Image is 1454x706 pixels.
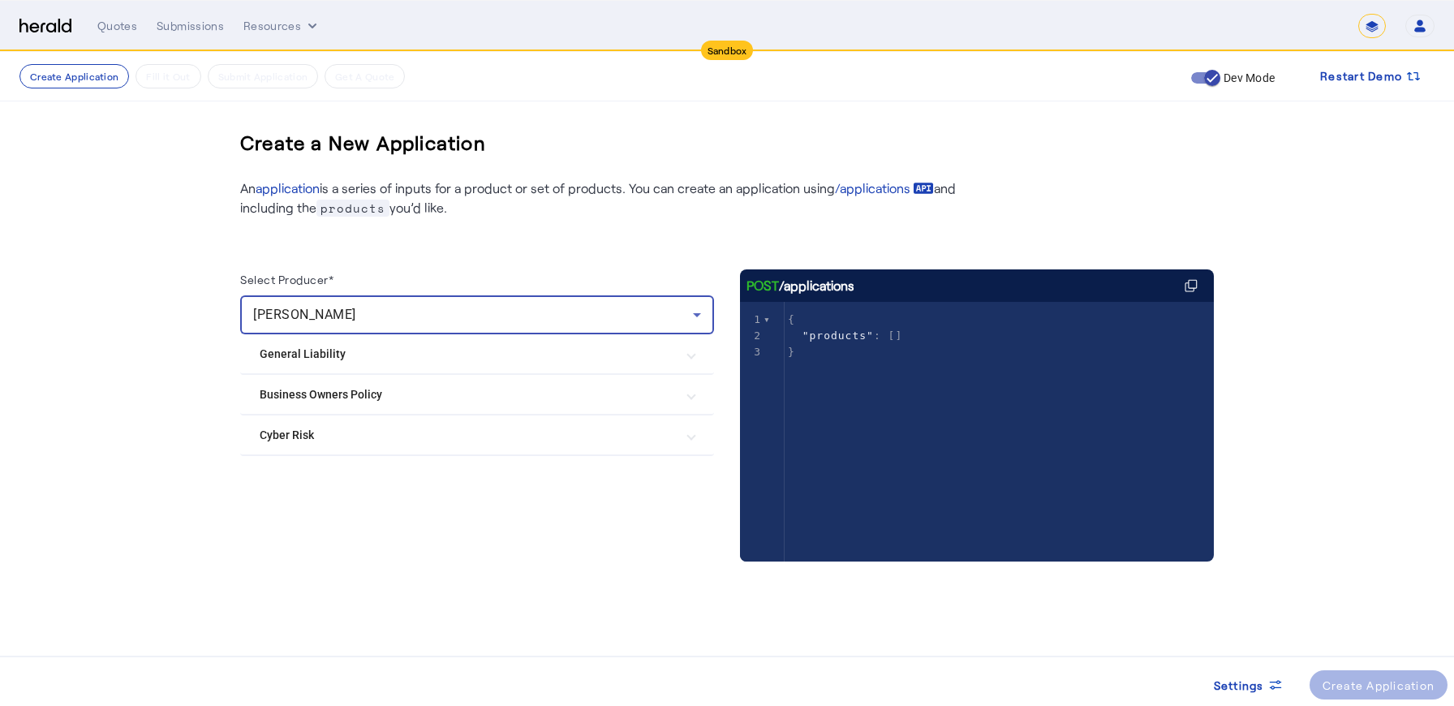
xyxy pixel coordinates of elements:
span: { [788,313,795,325]
div: 1 [740,312,764,328]
mat-expansion-panel-header: Cyber Risk [240,415,714,454]
mat-panel-title: General Liability [260,346,675,363]
mat-panel-title: Cyber Risk [260,427,675,444]
mat-expansion-panel-header: General Liability [240,334,714,373]
button: Restart Demo [1307,62,1435,91]
p: An is a series of inputs for a product or set of products. You can create an application using an... [240,179,970,217]
a: /applications [835,179,934,198]
mat-panel-title: Business Owners Policy [260,386,675,403]
div: 3 [740,344,764,360]
div: 2 [740,328,764,344]
img: Herald Logo [19,19,71,34]
div: Submissions [157,18,224,34]
span: "products" [802,329,874,342]
mat-expansion-panel-header: Business Owners Policy [240,375,714,414]
a: application [256,180,320,196]
button: Submit Application [208,64,318,88]
button: Fill it Out [136,64,200,88]
span: products [316,200,389,217]
div: Sandbox [701,41,754,60]
span: Settings [1214,677,1264,694]
button: Resources dropdown menu [243,18,320,34]
h3: Create a New Application [240,117,486,169]
span: [PERSON_NAME] [253,307,356,322]
label: Dev Mode [1220,70,1275,86]
span: } [788,346,795,358]
button: Get A Quote [325,64,405,88]
button: Create Application [19,64,129,88]
div: Quotes [97,18,137,34]
label: Select Producer* [240,273,333,286]
span: Restart Demo [1320,67,1402,86]
button: Settings [1201,670,1297,700]
herald-code-block: /applications [740,269,1214,529]
span: : [] [788,329,902,342]
div: /applications [746,276,854,295]
span: POST [746,276,779,295]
